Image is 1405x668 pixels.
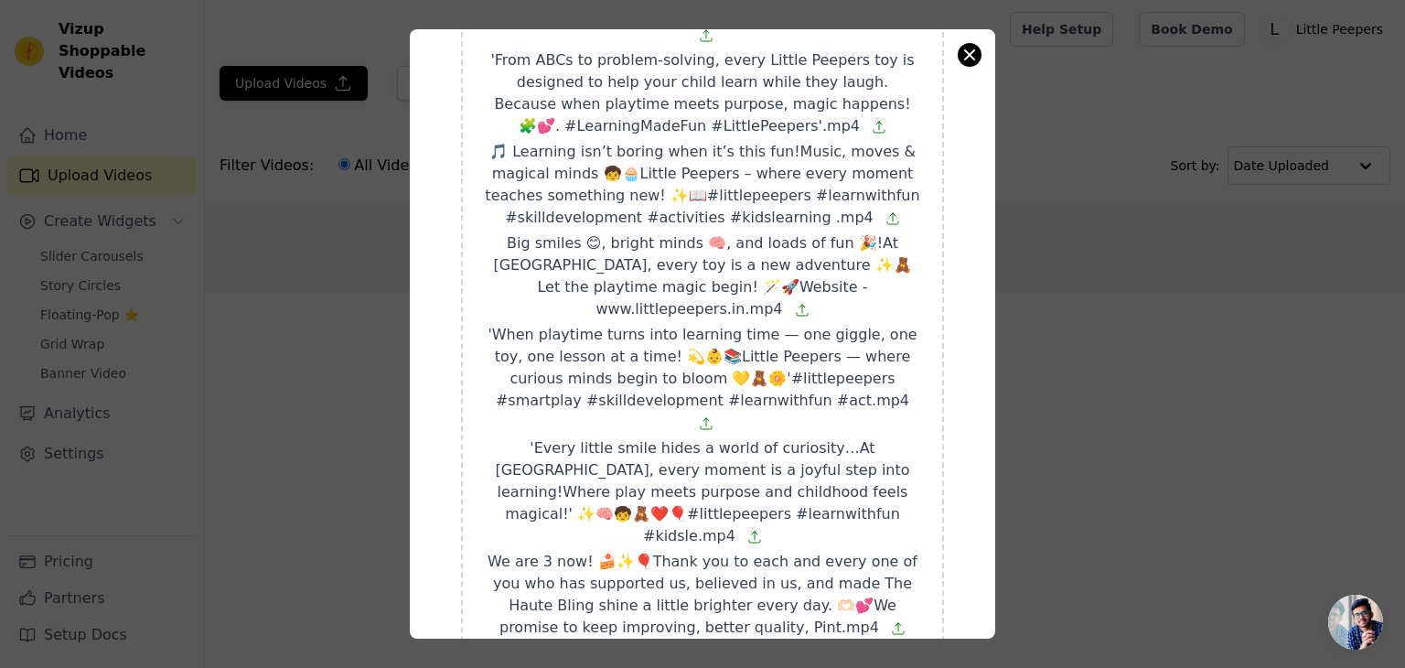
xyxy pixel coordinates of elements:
[488,553,917,636] span: We are 3 now! 🍰✨🎈Thank you to each and every one of you who has supported us, believed in us, and...
[493,234,911,318] span: Big smiles 😊, bright minds 🧠, and loads of fun 🎉!At [GEOGRAPHIC_DATA], every toy is a new adventu...
[959,44,981,66] button: Close modal
[490,51,914,135] span: 'From ABCs to problem-solving, every Little Peepers toy is designed to help your child learn whil...
[1328,595,1383,650] a: Open chat
[495,439,909,544] span: 'Every little smile hides a world of curiosity…At [GEOGRAPHIC_DATA], every moment is a joyful ste...
[485,143,919,226] span: 🎵 Learning isn’t boring when it’s this fun!Music, moves & magical minds 🧒🧁Little Peepers – where ...
[488,326,917,409] span: 'When playtime turns into learning time — one giggle, one toy, one lesson at a time! 💫👶📚Little Pe...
